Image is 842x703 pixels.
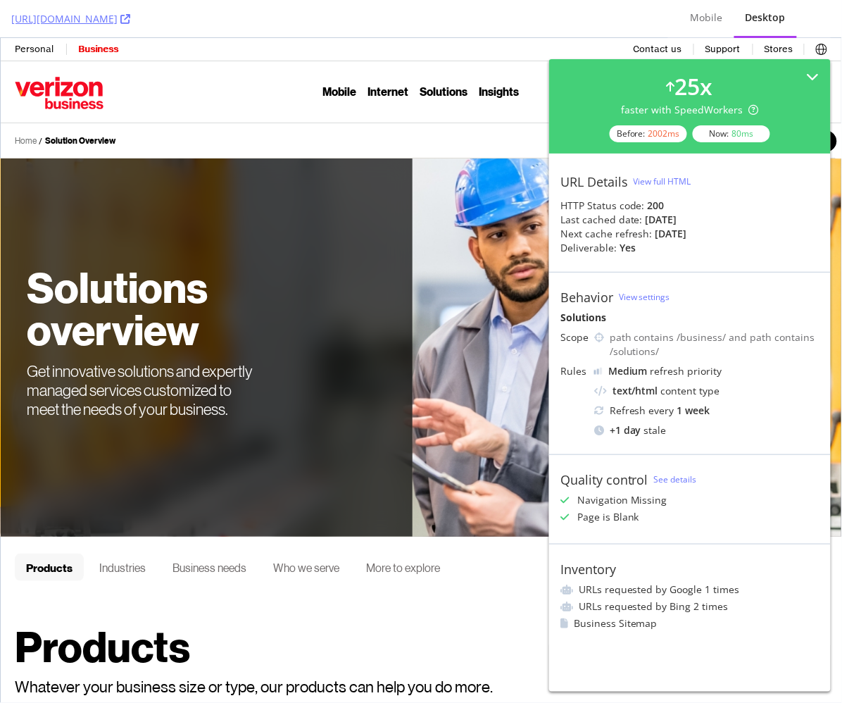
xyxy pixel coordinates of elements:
h2: Products [14,559,827,628]
button: Cart Icon [804,38,835,69]
a: Products [14,516,83,543]
span: Contact sales [763,97,824,109]
span: [PHONE_NUMBER] [646,97,734,109]
strong: 200 [648,199,665,212]
p: Get innovative solutions and expertly managed services customized to meet the needs of your busin... [26,323,265,380]
a: [PHONE_NUMBER] [582,93,734,113]
div: Solutions [560,311,819,325]
button: Insights Menu [479,46,519,62]
a: Cart Icon [804,58,835,71]
div: Now: [693,125,770,142]
button: Internet Menu List [367,46,408,62]
div: content type [594,384,819,398]
a: Home [14,97,36,108]
img: j32suk7ufU7viAAAAAElFTkSuQmCC [594,368,603,375]
h1: Solutions overview [26,228,265,311]
div: Last cached date: [560,213,643,227]
a: Industries [87,516,156,543]
div: faster with SpeedWorkers [622,103,759,117]
div: Before: [610,125,687,142]
div: Next cache refresh: [560,227,653,241]
a: Contact sales [751,92,836,114]
div: Navigation Missing [577,493,667,507]
div: Behavior [560,290,613,305]
a: Solution Overview [44,97,115,108]
div: 1 week [677,404,710,418]
a: [URL][DOMAIN_NAME] [11,12,130,26]
div: Yes [620,241,636,255]
a: Who we serve [261,516,350,543]
button: Search Verizon [684,41,796,66]
div: 80 ms [732,127,754,139]
div: path contains /business/ and path contains /solutions/ [610,330,819,359]
a: Log In [638,38,667,62]
div: HTTP Status code: [560,199,819,213]
ul: Breadcrumb [14,96,115,110]
div: Quality control [560,472,648,487]
div: Scope [560,330,589,344]
div: refresh priority [608,364,722,378]
p: Whatever your business size or type, our products can help you do more. [14,640,827,659]
div: URL Details [560,174,628,189]
li: Business Sitemap [560,616,819,630]
button: Mobile Menu List [322,46,356,62]
div: Deliverable: [560,241,617,255]
div: Refresh every [594,404,819,418]
div: stale [594,423,819,437]
div: Desktop [746,11,786,25]
a: More to explore [354,516,451,543]
div: 25 x [675,70,713,103]
div: Inventory [560,561,616,577]
div: 2002 ms [648,127,680,139]
li: URLs requested by Google 1 times [560,583,819,597]
div: Page is Blank [577,510,639,524]
a: Verizon Business [14,39,103,71]
a: See details [654,473,697,485]
div: Rules [560,364,589,378]
div: [DATE] [646,213,677,227]
div: View full HTML [634,175,691,187]
li: URLs requested by Bing 2 times [560,599,819,614]
button: View full HTML [634,170,691,193]
div: text/html [612,384,658,398]
a: View settings [619,291,670,303]
div: [DATE] [655,227,687,241]
a: Business needs [161,516,257,543]
div: + 1 day [610,423,641,437]
div: Mobile [691,11,723,25]
div: Medium [608,364,648,378]
button: Solutions Menu [420,46,467,62]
